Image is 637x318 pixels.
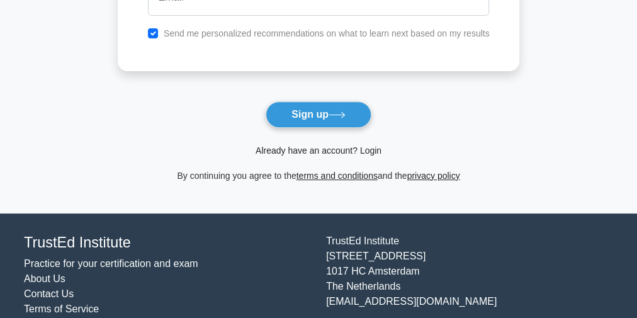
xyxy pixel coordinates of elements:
a: terms and conditions [296,171,378,181]
label: Send me personalized recommendations on what to learn next based on my results [164,28,490,38]
h4: TrustEd Institute [24,234,311,251]
a: Contact Us [24,288,74,299]
a: privacy policy [407,171,460,181]
a: About Us [24,273,65,284]
a: Practice for your certification and exam [24,258,198,269]
button: Sign up [266,101,371,128]
div: By continuing you agree to the and the [110,168,527,183]
a: Terms of Service [24,304,99,314]
a: Already have an account? Login [256,145,381,156]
